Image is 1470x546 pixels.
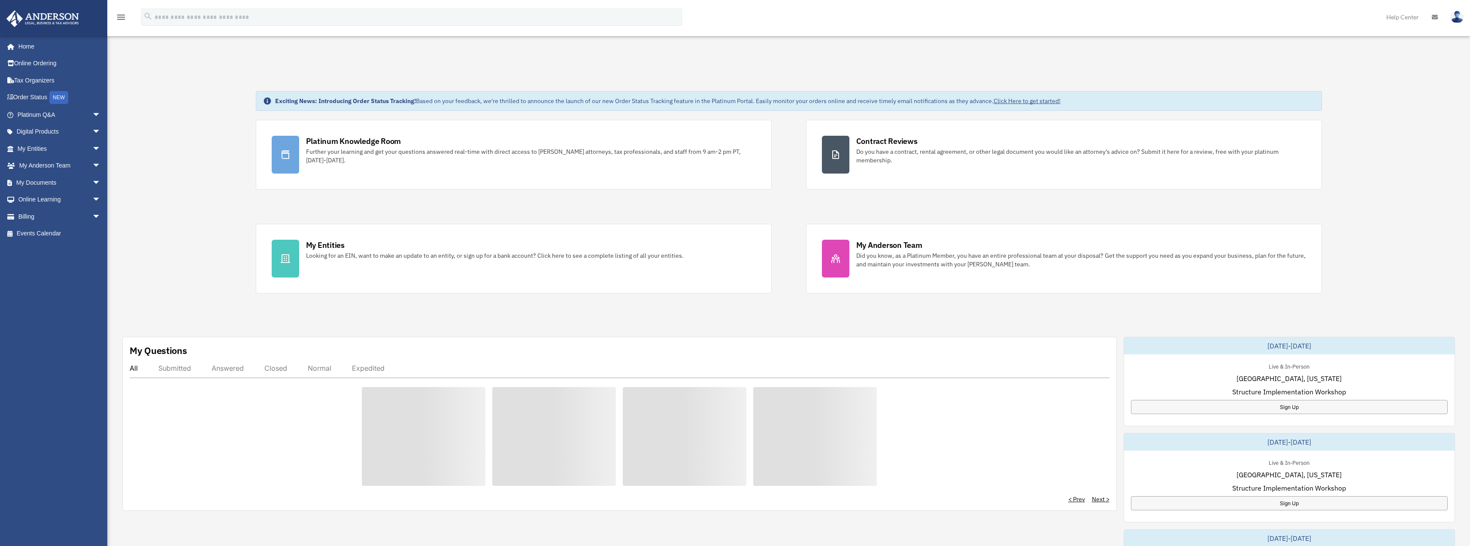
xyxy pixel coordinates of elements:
[92,123,109,141] span: arrow_drop_down
[1232,387,1346,397] span: Structure Implementation Workshop
[143,12,153,21] i: search
[116,15,126,22] a: menu
[6,89,114,107] a: Order StatusNEW
[130,344,187,357] div: My Questions
[806,120,1322,189] a: Contract Reviews Do you have a contract, rental agreement, or other legal document you would like...
[1124,337,1455,354] div: [DATE]-[DATE]
[6,106,114,123] a: Platinum Q&Aarrow_drop_down
[158,364,191,372] div: Submitted
[275,97,416,105] strong: Exciting News: Introducing Order Status Tracking!
[92,191,109,209] span: arrow_drop_down
[6,191,114,208] a: Online Learningarrow_drop_down
[352,364,385,372] div: Expedited
[1131,496,1448,510] a: Sign Up
[1262,458,1316,467] div: Live & In-Person
[92,157,109,175] span: arrow_drop_down
[92,208,109,226] span: arrow_drop_down
[92,174,109,192] span: arrow_drop_down
[806,224,1322,293] a: My Anderson Team Did you know, as a Platinum Member, you have an entire professional team at your...
[256,120,772,189] a: Platinum Knowledge Room Further your learning and get your questions answered real-time with dire...
[6,157,114,174] a: My Anderson Teamarrow_drop_down
[1131,400,1448,414] a: Sign Up
[6,55,114,72] a: Online Ordering
[6,225,114,242] a: Events Calendar
[256,224,772,293] a: My Entities Looking for an EIN, want to make an update to an entity, or sign up for a bank accoun...
[92,106,109,124] span: arrow_drop_down
[6,72,114,89] a: Tax Organizers
[1124,433,1455,451] div: [DATE]-[DATE]
[306,240,345,250] div: My Entities
[6,140,114,157] a: My Entitiesarrow_drop_down
[92,140,109,158] span: arrow_drop_down
[264,364,287,372] div: Closed
[49,91,68,104] div: NEW
[306,136,401,146] div: Platinum Knowledge Room
[856,240,922,250] div: My Anderson Team
[1232,483,1346,493] span: Structure Implementation Workshop
[306,251,684,260] div: Looking for an EIN, want to make an update to an entity, or sign up for a bank account? Click her...
[856,136,918,146] div: Contract Reviews
[116,12,126,22] i: menu
[1237,470,1342,480] span: [GEOGRAPHIC_DATA], [US_STATE]
[856,251,1306,268] div: Did you know, as a Platinum Member, you have an entire professional team at your disposal? Get th...
[4,10,82,27] img: Anderson Advisors Platinum Portal
[1451,11,1464,23] img: User Pic
[6,38,109,55] a: Home
[1262,361,1316,370] div: Live & In-Person
[212,364,244,372] div: Answered
[306,147,756,165] div: Further your learning and get your questions answered real-time with direct access to [PERSON_NAM...
[6,123,114,140] a: Digital Productsarrow_drop_down
[130,364,138,372] div: All
[308,364,331,372] div: Normal
[1237,373,1342,384] span: [GEOGRAPHIC_DATA], [US_STATE]
[275,97,1061,105] div: Based on your feedback, we're thrilled to announce the launch of our new Order Status Tracking fe...
[6,208,114,225] a: Billingarrow_drop_down
[1068,495,1085,503] a: < Prev
[856,147,1306,165] div: Do you have a contract, rental agreement, or other legal document you would like an attorney's ad...
[6,174,114,191] a: My Documentsarrow_drop_down
[1092,495,1109,503] a: Next >
[994,97,1061,105] a: Click Here to get started!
